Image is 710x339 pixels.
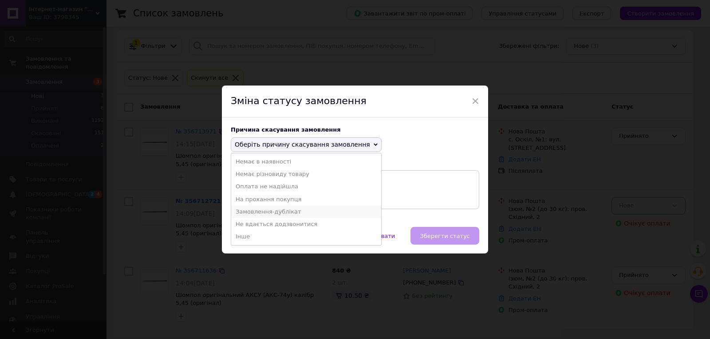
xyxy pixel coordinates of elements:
span: × [471,94,479,109]
div: Причина скасування замовлення [231,126,479,133]
li: Інше [231,230,381,243]
div: Зміна статусу замовлення [222,86,488,117]
li: Оплата не надійшла [231,180,381,193]
li: Немає в наявності [231,156,381,168]
li: Не вдається додзвонитися [231,218,381,230]
li: На прохання покупця [231,193,381,206]
li: Замовлення-дублікат [231,206,381,218]
span: Оберіть причину скасування замовлення [235,141,370,148]
li: Немає різновиду товару [231,168,381,180]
